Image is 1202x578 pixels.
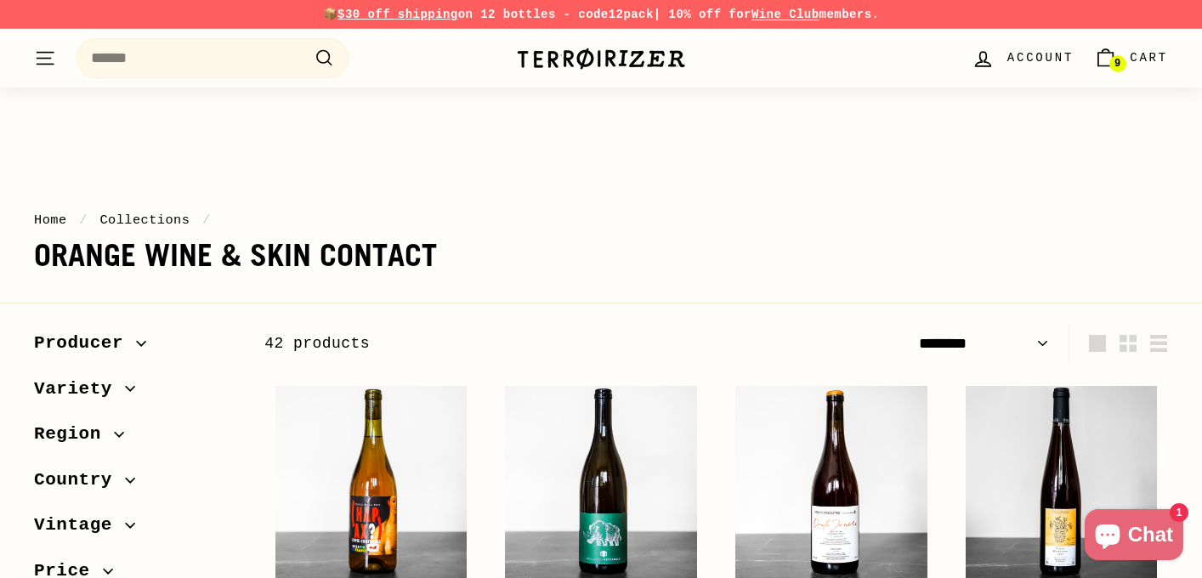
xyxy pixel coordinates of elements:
[1130,48,1168,67] span: Cart
[34,375,125,404] span: Variety
[34,329,136,358] span: Producer
[34,420,114,449] span: Region
[34,5,1168,24] p: 📦 on 12 bottles - code | 10% off for members.
[34,462,237,507] button: Country
[751,8,819,21] a: Wine Club
[264,331,716,356] div: 42 products
[1080,509,1188,564] inbox-online-store-chat: Shopify online store chat
[34,511,125,540] span: Vintage
[961,33,1084,83] a: Account
[337,8,458,21] span: $30 off shipping
[1114,58,1120,70] span: 9
[34,371,237,416] button: Variety
[75,212,92,228] span: /
[34,507,237,552] button: Vintage
[34,416,237,462] button: Region
[34,210,1168,230] nav: breadcrumbs
[609,8,654,21] strong: 12pack
[1084,33,1178,83] a: Cart
[1007,48,1074,67] span: Account
[198,212,215,228] span: /
[99,212,190,228] a: Collections
[34,466,125,495] span: Country
[34,239,1168,273] h1: Orange wine & Skin contact
[34,325,237,371] button: Producer
[34,212,67,228] a: Home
